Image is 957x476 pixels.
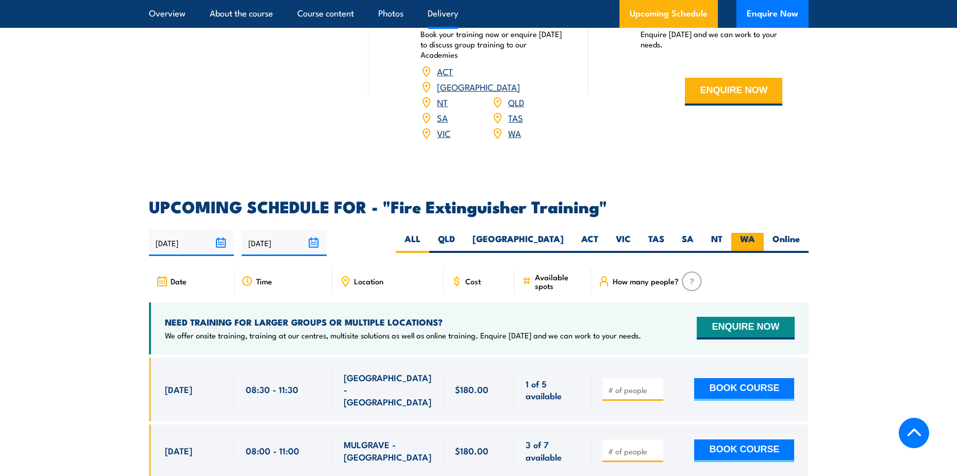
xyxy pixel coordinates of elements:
span: [DATE] [165,445,192,456]
span: 3 of 7 available [526,438,580,463]
span: [DATE] [165,383,192,395]
label: ACT [573,233,607,253]
button: BOOK COURSE [694,439,794,462]
label: QLD [429,233,464,253]
p: We offer onsite training, training at our centres, multisite solutions as well as online training... [165,330,641,341]
button: BOOK COURSE [694,378,794,401]
a: VIC [437,127,450,139]
a: [GEOGRAPHIC_DATA] [437,80,520,93]
button: ENQUIRE NOW [685,78,782,106]
span: [GEOGRAPHIC_DATA] - [GEOGRAPHIC_DATA] [344,371,432,407]
span: Date [171,277,187,285]
a: TAS [508,111,523,124]
p: Book your training now or enquire [DATE] to discuss group training to our Academies [421,29,563,60]
span: $180.00 [455,383,489,395]
span: 08:30 - 11:30 [246,383,298,395]
span: How many people? [613,277,679,285]
span: 1 of 5 available [526,378,580,402]
label: TAS [640,233,673,253]
label: ALL [396,233,429,253]
label: [GEOGRAPHIC_DATA] [464,233,573,253]
span: Cost [465,277,481,285]
label: WA [731,233,764,253]
span: Available spots [535,273,584,290]
span: MULGRAVE - [GEOGRAPHIC_DATA] [344,438,432,463]
input: From date [149,230,234,256]
p: Enquire [DATE] and we can work to your needs. [641,29,783,49]
label: NT [702,233,731,253]
button: ENQUIRE NOW [697,317,794,339]
a: WA [508,127,521,139]
label: Online [764,233,809,253]
a: SA [437,111,448,124]
input: To date [242,230,327,256]
input: # of people [608,446,660,456]
a: ACT [437,65,453,77]
span: Location [354,277,383,285]
label: VIC [607,233,640,253]
a: QLD [508,96,524,108]
span: $180.00 [455,445,489,456]
a: NT [437,96,448,108]
span: Time [256,277,272,285]
input: # of people [608,385,660,395]
label: SA [673,233,702,253]
h4: NEED TRAINING FOR LARGER GROUPS OR MULTIPLE LOCATIONS? [165,316,641,328]
h2: UPCOMING SCHEDULE FOR - "Fire Extinguisher Training" [149,199,809,213]
span: 08:00 - 11:00 [246,445,299,456]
